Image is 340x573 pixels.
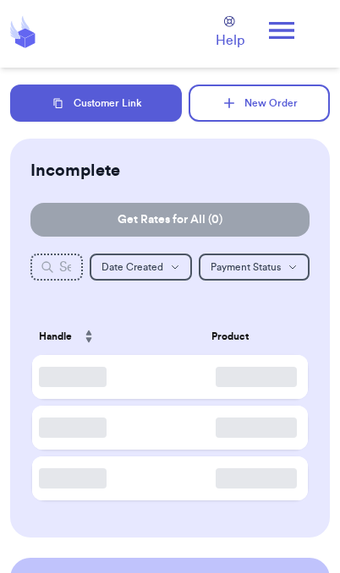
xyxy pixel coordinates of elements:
[211,262,281,272] span: Payment Status
[75,319,102,353] button: Sort ascending
[216,30,244,51] span: Help
[30,159,120,183] h2: Incomplete
[30,254,83,281] input: Search
[205,314,308,358] th: Product
[90,254,192,281] button: Date Created
[189,85,330,122] button: New Order
[39,329,72,344] span: Handle
[216,16,244,51] a: Help
[30,203,310,237] button: Get Rates for All (0)
[10,85,182,122] button: Customer Link
[101,262,163,272] span: Date Created
[199,254,310,281] button: Payment Status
